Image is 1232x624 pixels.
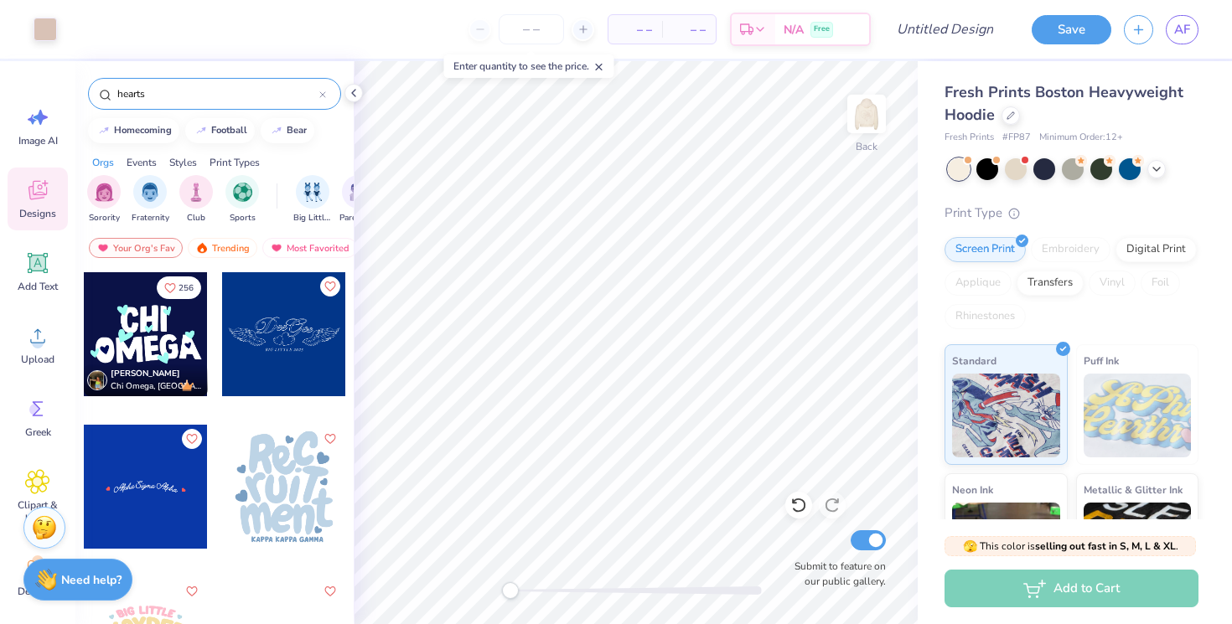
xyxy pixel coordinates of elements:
span: N/A [784,21,804,39]
div: filter for Parent's Weekend [339,175,378,224]
img: Parent's Weekend Image [349,183,369,202]
span: # FP87 [1002,131,1031,145]
div: bear [287,126,307,135]
span: Upload [21,353,54,366]
button: Like [320,581,340,601]
span: Puff Ink [1084,352,1119,369]
span: Parent's Weekend [339,212,378,224]
button: Save [1032,15,1111,44]
div: Events [127,155,157,170]
input: – – [499,14,564,44]
img: trend_line.gif [194,126,208,136]
div: Transfers [1017,271,1084,296]
span: Designs [19,207,56,220]
span: Decorate [18,585,58,598]
img: most_fav.gif [96,242,110,254]
span: – – [619,21,652,39]
div: football [211,126,247,135]
div: Back [856,139,877,154]
img: most_fav.gif [270,242,283,254]
button: Like [320,429,340,449]
div: Vinyl [1089,271,1136,296]
span: Image AI [18,134,58,147]
span: – – [672,21,706,39]
img: trend_line.gif [97,126,111,136]
div: filter for Sports [225,175,259,224]
input: Try "Alpha" [116,85,319,102]
button: filter button [179,175,213,224]
div: Styles [169,155,197,170]
button: filter button [339,175,378,224]
span: 256 [179,284,194,292]
button: homecoming [88,118,179,143]
img: trend_line.gif [270,126,283,136]
div: Print Types [210,155,260,170]
div: filter for Fraternity [132,175,169,224]
span: Standard [952,352,996,369]
span: Greek [25,425,51,439]
span: Neon Ink [952,481,993,498]
img: Neon Ink [952,503,1060,586]
label: Submit to feature on our public gallery. [785,559,886,589]
button: Like [182,581,202,601]
img: trending.gif [195,242,209,254]
span: Club [187,212,205,224]
div: filter for Sorority [87,175,121,224]
div: Most Favorited [262,238,357,258]
div: filter for Club [179,175,213,224]
div: Embroidery [1031,237,1110,262]
span: Clipart & logos [10,498,65,525]
div: Print Type [945,204,1198,223]
button: filter button [225,175,259,224]
img: Club Image [187,183,205,202]
button: Like [157,276,201,299]
div: Rhinestones [945,304,1026,329]
div: Trending [188,238,257,258]
button: Like [182,429,202,449]
div: filter for Big Little Reveal [293,175,332,224]
div: Accessibility label [502,582,519,599]
span: [PERSON_NAME] [111,368,180,379]
span: Add Text [18,280,58,293]
span: Fraternity [132,212,169,224]
button: filter button [132,175,169,224]
div: Enter quantity to see the price. [444,54,614,78]
span: Free [814,23,830,35]
strong: selling out fast in S, M, L & XL [1035,539,1176,553]
strong: Need help? [61,572,122,588]
div: homecoming [114,126,172,135]
img: Big Little Reveal Image [303,183,322,202]
img: Metallic & Glitter Ink [1084,503,1192,586]
div: Screen Print [945,237,1026,262]
img: Puff Ink [1084,374,1192,457]
span: Metallic & Glitter Ink [1084,481,1183,498]
img: Sorority Image [95,183,114,202]
div: Digital Print [1116,237,1197,262]
img: Back [850,97,883,131]
span: Minimum Order: 12 + [1039,131,1123,145]
button: bear [261,118,314,143]
div: Foil [1141,271,1180,296]
a: AF [1166,15,1198,44]
span: 🫣 [963,539,977,554]
div: Orgs [92,155,114,170]
span: Sports [230,212,256,224]
img: Standard [952,374,1060,457]
span: AF [1174,20,1190,39]
span: Fresh Prints Boston Heavyweight Hoodie [945,82,1183,125]
span: Sorority [89,212,120,224]
img: Sports Image [233,183,252,202]
button: Like [320,276,340,297]
input: Untitled Design [883,13,1007,46]
span: Big Little Reveal [293,212,332,224]
div: Applique [945,271,1012,296]
img: Fraternity Image [141,183,159,202]
span: Chi Omega, [GEOGRAPHIC_DATA][US_STATE] [111,380,201,393]
span: This color is . [963,539,1178,554]
button: football [185,118,255,143]
span: Fresh Prints [945,131,994,145]
button: filter button [87,175,121,224]
div: Your Org's Fav [89,238,183,258]
button: filter button [293,175,332,224]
